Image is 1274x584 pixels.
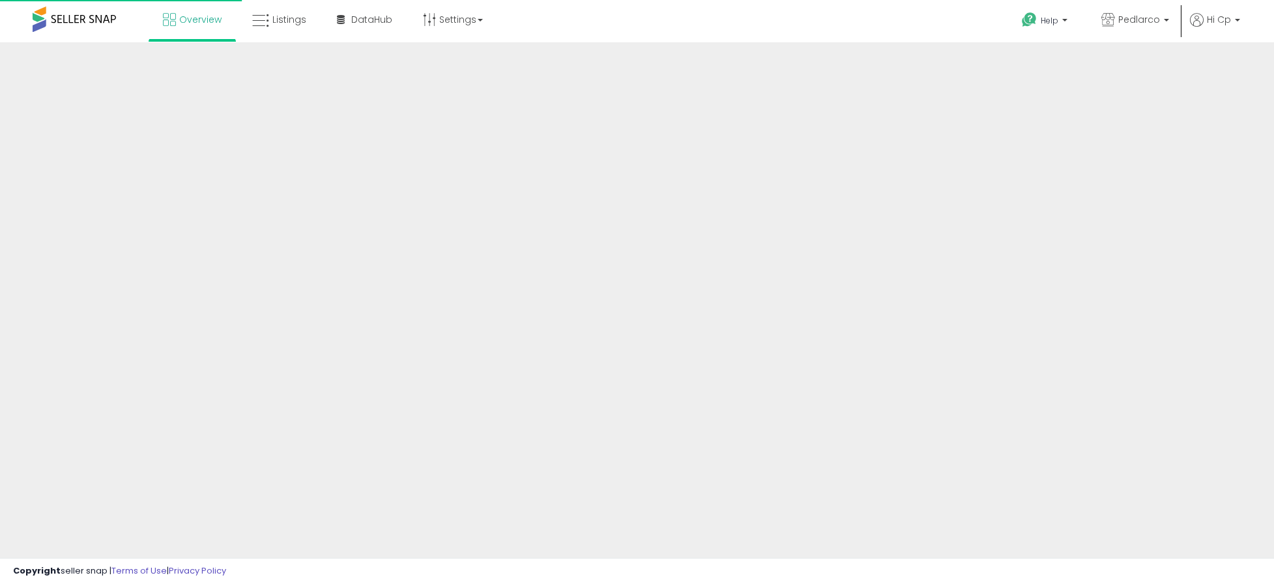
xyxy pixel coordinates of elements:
[13,564,61,577] strong: Copyright
[351,13,392,26] span: DataHub
[179,13,222,26] span: Overview
[1190,13,1240,42] a: Hi Cp
[1011,2,1080,42] a: Help
[169,564,226,577] a: Privacy Policy
[1118,13,1160,26] span: Pedlarco
[1207,13,1231,26] span: Hi Cp
[13,565,226,577] div: seller snap | |
[1021,12,1037,28] i: Get Help
[272,13,306,26] span: Listings
[1041,15,1058,26] span: Help
[111,564,167,577] a: Terms of Use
